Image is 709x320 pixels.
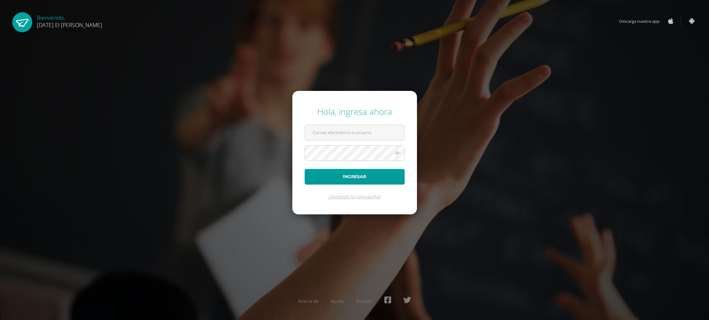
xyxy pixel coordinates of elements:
[37,21,102,29] span: [DATE] El [PERSON_NAME]
[305,169,405,185] button: Ingresar
[356,298,372,304] a: Presskit
[331,298,344,304] a: Ayuda
[328,194,381,200] a: ¿Olvidaste tu contraseña?
[619,15,666,27] span: Descarga nuestra app:
[305,125,404,140] input: Correo electrónico o usuario
[37,12,102,29] div: Bienvenido,
[298,298,318,304] a: Acerca de
[305,106,405,117] div: Hola, ingresa ahora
